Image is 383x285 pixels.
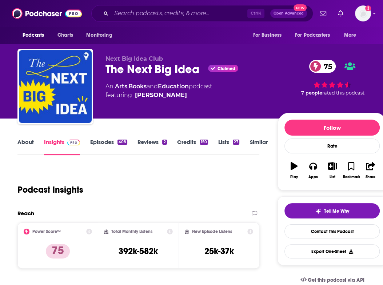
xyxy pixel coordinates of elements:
a: Show notifications dropdown [335,7,346,20]
div: Apps [308,175,318,179]
h2: Total Monthly Listens [111,229,152,234]
img: User Profile [355,5,371,21]
span: Logged in as smeizlik [355,5,371,21]
button: Follow [284,120,380,136]
div: Rate [284,139,380,153]
span: Open Advanced [274,12,304,15]
button: open menu [17,28,53,42]
a: Show notifications dropdown [317,7,329,20]
img: tell me why sparkle [315,208,321,214]
a: Rufus Griscom [135,91,187,100]
span: Get this podcast via API [308,277,364,283]
span: Next Big Idea Club [105,55,163,62]
span: For Business [253,30,282,40]
a: Reviews2 [137,139,167,155]
h2: New Episode Listens [192,229,232,234]
span: Podcasts [23,30,44,40]
a: Similar [250,139,267,155]
span: 75 [316,60,336,73]
span: Monitoring [86,30,112,40]
div: 2 [162,140,167,145]
h1: Podcast Insights [17,184,83,195]
h3: 25k-37k [204,246,234,257]
a: Episodes408 [90,139,127,155]
span: New [294,4,307,11]
button: Bookmark [342,157,361,184]
p: 75 [46,244,70,258]
div: Play [290,175,298,179]
button: Apps [304,157,323,184]
a: Lists27 [218,139,239,155]
input: Search podcasts, credits, & more... [111,8,247,19]
button: List [323,157,342,184]
button: open menu [248,28,291,42]
button: open menu [81,28,121,42]
a: Credits150 [177,139,208,155]
a: Education [158,83,189,90]
a: About [17,139,34,155]
button: Share [361,157,380,184]
a: InsightsPodchaser Pro [44,139,80,155]
button: Play [284,157,303,184]
div: Share [366,175,375,179]
span: More [344,30,356,40]
button: Export One-Sheet [284,244,380,258]
span: , [127,83,128,90]
div: Bookmark [343,175,360,179]
span: and [147,83,158,90]
div: 150 [200,140,208,145]
a: Arts [115,83,127,90]
img: The Next Big Idea [19,50,92,123]
div: 408 [117,140,127,145]
span: featuring [105,91,212,100]
span: Ctrl K [247,9,264,18]
h2: Power Score™ [32,229,61,234]
span: Charts [57,30,73,40]
span: 7 people [301,90,322,96]
a: Books [128,83,147,90]
div: An podcast [105,82,212,100]
div: List [329,175,335,179]
a: Contact This Podcast [284,224,380,238]
a: Charts [53,28,77,42]
span: rated this podcast [322,90,364,96]
img: Podchaser - Follow, Share and Rate Podcasts [12,7,82,20]
button: tell me why sparkleTell Me Why [284,203,380,218]
button: open menu [290,28,340,42]
h2: Reach [17,210,34,217]
div: Search podcasts, credits, & more... [91,5,313,22]
svg: Add a profile image [365,5,371,11]
img: Podchaser Pro [67,140,80,145]
a: 75 [309,60,336,73]
span: Tell Me Why [324,208,349,214]
span: For Podcasters [295,30,330,40]
span: Claimed [218,67,235,71]
div: 27 [233,140,239,145]
button: open menu [339,28,366,42]
button: Open AdvancedNew [270,9,307,18]
button: Show profile menu [355,5,371,21]
h3: 392k-582k [119,246,158,257]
